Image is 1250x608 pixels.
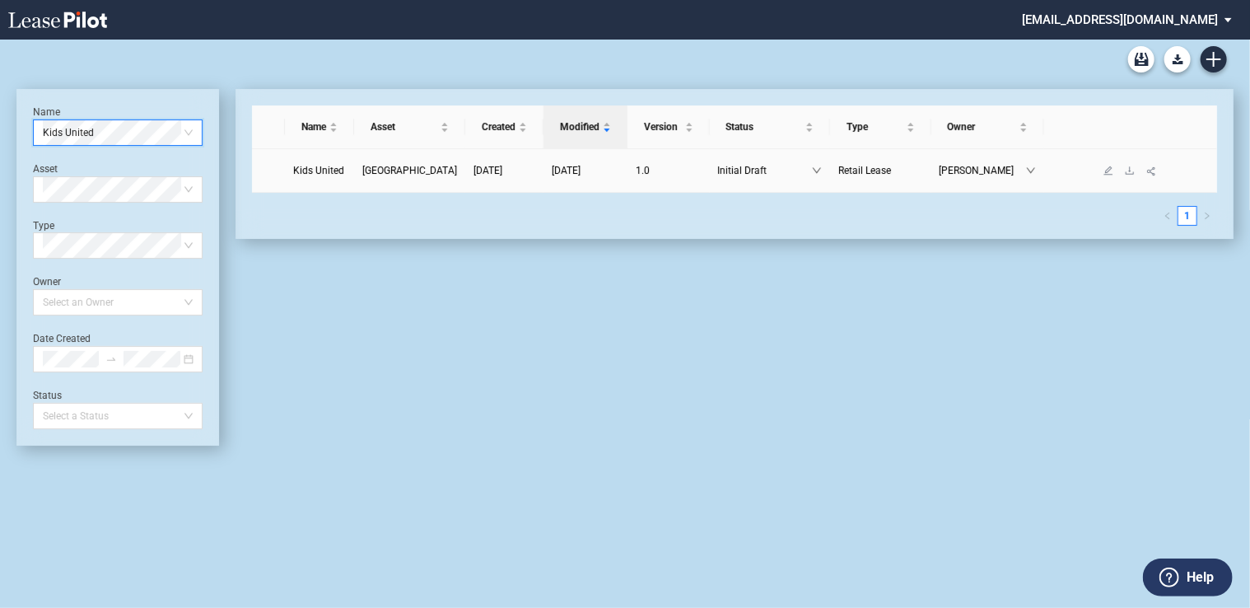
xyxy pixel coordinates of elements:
[627,105,710,149] th: Version
[830,105,931,149] th: Type
[1201,46,1227,72] a: Create new document
[636,162,702,179] a: 1.0
[1197,206,1217,226] li: Next Page
[362,162,457,179] a: [GEOGRAPHIC_DATA]
[293,165,344,176] span: Kids United
[354,105,465,149] th: Asset
[33,220,54,232] label: Type
[710,105,831,149] th: Status
[543,105,627,149] th: Modified
[33,106,60,118] label: Name
[1197,206,1217,226] button: right
[33,276,61,288] label: Owner
[105,353,117,365] span: to
[718,162,813,179] span: Initial Draft
[1146,166,1158,177] span: share-alt
[636,165,650,176] span: 1 . 0
[838,165,891,176] span: Retail Lease
[293,162,346,179] a: Kids United
[473,165,502,176] span: [DATE]
[552,165,581,176] span: [DATE]
[1187,567,1214,588] label: Help
[33,390,62,401] label: Status
[1159,46,1196,72] md-menu: Download Blank Form List
[362,165,457,176] span: Oak Park Plaza
[1158,206,1178,226] button: left
[552,162,619,179] a: [DATE]
[726,119,803,135] span: Status
[940,162,1026,179] span: [PERSON_NAME]
[1103,166,1113,175] span: edit
[1178,206,1197,226] li: 1
[1143,559,1233,596] button: Help
[1164,46,1191,72] button: Download Blank Form
[473,162,535,179] a: [DATE]
[105,353,117,365] span: swap-right
[812,166,822,175] span: down
[43,120,193,145] span: Kids United
[1178,207,1196,225] a: 1
[1164,212,1172,220] span: left
[33,163,58,175] label: Asset
[285,105,354,149] th: Name
[371,119,437,135] span: Asset
[1203,212,1211,220] span: right
[465,105,543,149] th: Created
[560,119,599,135] span: Modified
[482,119,515,135] span: Created
[1125,166,1135,175] span: download
[847,119,903,135] span: Type
[33,333,91,344] label: Date Created
[644,119,682,135] span: Version
[1158,206,1178,226] li: Previous Page
[948,119,1016,135] span: Owner
[301,119,326,135] span: Name
[1026,166,1036,175] span: down
[1128,46,1154,72] a: Archive
[931,105,1044,149] th: Owner
[1098,165,1119,176] a: edit
[838,162,922,179] a: Retail Lease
